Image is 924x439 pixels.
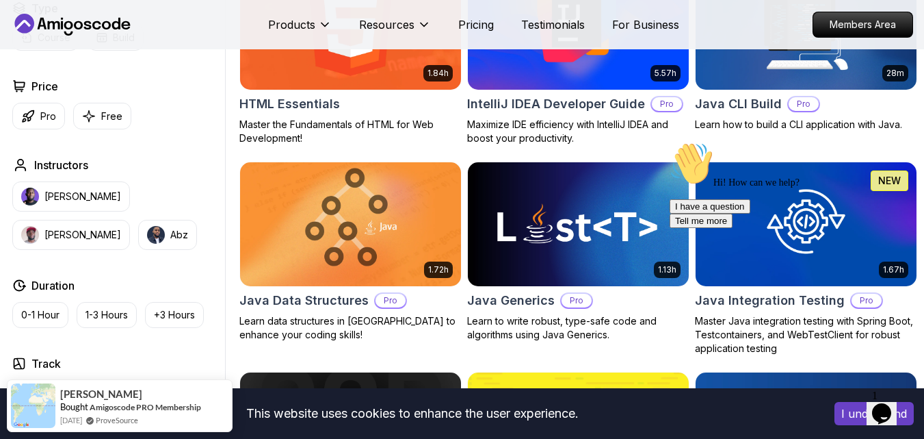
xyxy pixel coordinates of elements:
[11,384,55,428] img: provesource social proof notification image
[467,291,555,310] h2: Java Generics
[5,5,252,92] div: 👋Hi! How can we help?I have a questionTell me more
[96,414,138,426] a: ProveSource
[5,41,135,51] span: Hi! How can we help?
[867,384,910,425] iframe: chat widget
[813,12,913,38] a: Members Area
[10,399,814,429] div: This website uses cookies to enhance the user experience.
[239,291,369,310] h2: Java Data Structures
[458,16,494,33] a: Pricing
[31,355,61,372] h2: Track
[468,162,689,286] img: Java Generics card
[5,5,49,49] img: :wave:
[467,314,689,342] p: Learn to write robust, type-safe code and algorithms using Java Generics.
[60,414,82,426] span: [DATE]
[813,12,912,37] p: Members Area
[5,63,86,77] button: I have a question
[12,181,130,212] button: instructor img[PERSON_NAME]
[655,68,676,79] p: 5.57h
[427,68,449,79] p: 1.84h
[73,103,131,129] button: Free
[562,294,592,308] p: Pro
[21,226,39,244] img: instructor img
[612,16,679,33] a: For Business
[658,264,676,275] p: 1.13h
[467,162,689,342] a: Java Generics card1.13hJava GenericsProLearn to write robust, type-safe code and algorithms using...
[239,314,462,342] p: Learn data structures in [GEOGRAPHIC_DATA] to enhance your coding skills!
[375,294,406,308] p: Pro
[239,95,340,114] h2: HTML Essentials
[240,162,461,286] img: Java Data Structures card
[90,402,201,412] a: Amigoscode PRO Membership
[154,308,195,322] p: +3 Hours
[239,118,462,145] p: Master the Fundamentals of HTML for Web Development!
[21,308,60,322] p: 0-1 Hour
[77,302,137,328] button: 1-3 Hours
[695,95,782,114] h2: Java CLI Build
[31,78,58,95] h2: Price
[44,228,121,242] p: [PERSON_NAME]
[60,388,142,400] span: [PERSON_NAME]
[147,226,165,244] img: instructor img
[138,220,197,250] button: instructor imgAbz
[428,264,449,275] p: 1.72h
[60,401,88,412] span: Bought
[40,110,56,123] p: Pro
[359,16,414,33] p: Resources
[834,402,914,425] button: Accept cookies
[34,157,88,173] h2: Instructors
[12,220,130,250] button: instructor img[PERSON_NAME]
[268,16,332,44] button: Products
[664,136,910,377] iframe: chat widget
[145,302,204,328] button: +3 Hours
[652,97,682,111] p: Pro
[268,16,315,33] p: Products
[359,16,431,44] button: Resources
[467,95,645,114] h2: IntelliJ IDEA Developer Guide
[85,308,128,322] p: 1-3 Hours
[31,277,75,294] h2: Duration
[21,188,39,205] img: instructor img
[789,97,819,111] p: Pro
[467,118,689,145] p: Maximize IDE efficiency with IntelliJ IDEA and boost your productivity.
[170,228,188,242] p: Abz
[12,302,68,328] button: 0-1 Hour
[886,68,904,79] p: 28m
[521,16,585,33] a: Testimonials
[44,190,121,203] p: [PERSON_NAME]
[5,77,68,92] button: Tell me more
[695,118,917,131] p: Learn how to build a CLI application with Java.
[239,162,462,342] a: Java Data Structures card1.72hJava Data StructuresProLearn data structures in [GEOGRAPHIC_DATA] t...
[101,110,122,123] p: Free
[12,103,65,129] button: Pro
